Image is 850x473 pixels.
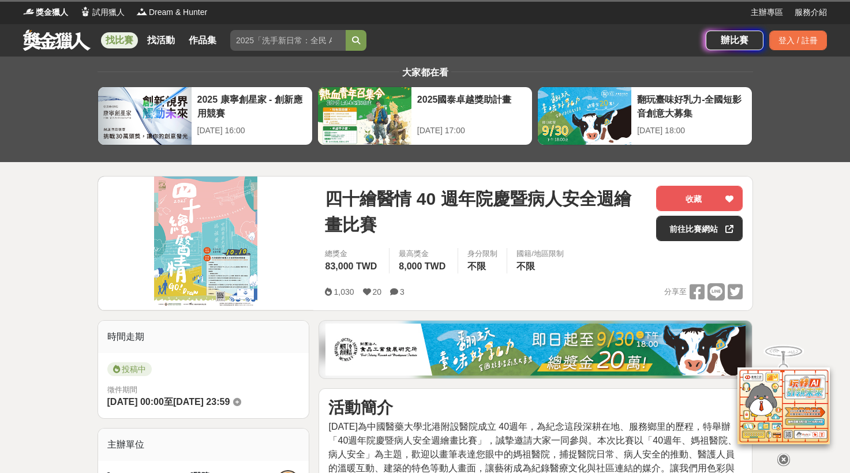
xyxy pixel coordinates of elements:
a: 作品集 [184,32,221,48]
div: [DATE] 16:00 [197,125,306,137]
a: 找活動 [143,32,179,48]
span: 大家都在看 [399,67,451,77]
span: 不限 [467,261,486,271]
a: 主辦專區 [751,6,783,18]
span: 1,030 [334,287,354,296]
a: 前往比賽網站 [656,216,743,241]
span: 試用獵人 [92,6,125,18]
span: 3 [400,287,405,296]
span: 至 [164,397,173,407]
a: LogoDream & Hunter [136,6,207,18]
img: Cover Image [98,177,314,310]
span: 不限 [516,261,535,271]
button: 收藏 [656,186,743,211]
span: 8,000 TWD [399,261,445,271]
span: 最高獎金 [399,248,448,260]
input: 2025「洗手新日常：全民 ALL IN」洗手歌全台徵選 [230,30,346,51]
span: [DATE] 23:59 [173,397,230,407]
div: [DATE] 18:00 [637,125,746,137]
span: Dream & Hunter [149,6,207,18]
img: Logo [80,6,91,17]
span: 獎金獵人 [36,6,68,18]
div: [DATE] 17:00 [417,125,526,137]
a: Logo試用獵人 [80,6,125,18]
a: 找比賽 [101,32,138,48]
div: 主辦單位 [98,429,309,461]
img: Logo [136,6,148,17]
div: 翻玩臺味好乳力-全國短影音創意大募集 [637,93,746,119]
span: 徵件期間 [107,385,137,394]
span: 20 [373,287,382,296]
span: 分享至 [664,283,687,301]
div: 登入 / 註冊 [769,31,827,50]
a: 2025國泰卓越獎助計畫[DATE] 17:00 [317,87,533,145]
a: 服務介紹 [795,6,827,18]
span: 投稿中 [107,362,152,376]
strong: 活動簡介 [328,399,393,416]
span: [DATE] 00:00 [107,397,164,407]
a: 2025 康寧創星家 - 創新應用競賽[DATE] 16:00 [98,87,313,145]
div: 時間走期 [98,321,309,353]
span: 四十繪醫情 40 週年院慶暨病人安全週繪畫比賽 [325,186,647,238]
span: 總獎金 [325,248,380,260]
span: 83,000 TWD [325,261,377,271]
img: 1c81a89c-c1b3-4fd6-9c6e-7d29d79abef5.jpg [325,324,746,376]
a: Logo獎金獵人 [23,6,68,18]
div: 身分限制 [467,248,497,260]
img: Logo [23,6,35,17]
div: 2025國泰卓越獎助計畫 [417,93,526,119]
div: 國籍/地區限制 [516,248,564,260]
a: 翻玩臺味好乳力-全國短影音創意大募集[DATE] 18:00 [537,87,752,145]
img: d2146d9a-e6f6-4337-9592-8cefde37ba6b.png [737,367,830,444]
a: 辦比賽 [706,31,763,50]
div: 2025 康寧創星家 - 創新應用競賽 [197,93,306,119]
